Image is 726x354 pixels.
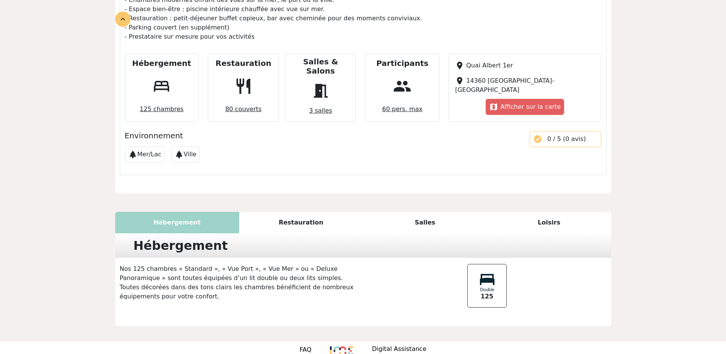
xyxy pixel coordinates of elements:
div: Hébergement [115,212,239,233]
span: park [175,150,184,159]
span: 80 couverts [222,102,265,117]
span: place [455,61,464,70]
span: Afficher sur la carte [501,103,561,110]
span: map [489,102,498,111]
span: bed [149,74,174,98]
span: meeting_room [308,79,333,103]
div: expand_less [115,11,131,27]
div: Ville [171,146,200,162]
h5: Environnement [125,131,520,140]
div: Restauration [239,212,363,233]
span: restaurant [231,74,256,98]
h5: Salles & Salons [289,57,353,75]
span: 125 [481,292,493,301]
span: 60 pers. max [379,102,426,117]
h5: Hébergement [132,59,191,68]
span: 0 / 5 (0 avis) [547,135,586,143]
span: 3 salles [306,103,335,118]
span: park [128,150,137,159]
span: place [455,76,464,85]
div: Salles [363,212,487,233]
h5: Participants [376,59,428,68]
h5: Restauration [215,59,271,68]
span: 125 chambres [137,102,187,117]
span: Quai Albert 1er [466,62,513,69]
span: people [390,74,414,98]
span: 14360 [GEOGRAPHIC_DATA]-[GEOGRAPHIC_DATA] [455,77,554,93]
div: Mer/Lac [125,146,165,162]
div: Loisirs [487,212,611,233]
div: Hébergement [129,236,233,255]
span: verified [533,134,542,144]
p: Nos 125 chambres « Standard », « Vue Port », « Vue Mer » ou « Deluxe Panoramique » sont toutes éq... [115,264,363,301]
